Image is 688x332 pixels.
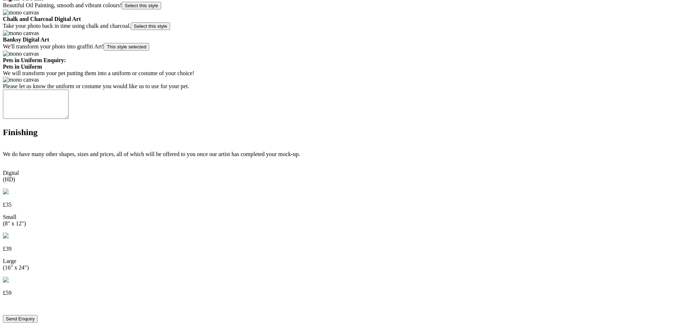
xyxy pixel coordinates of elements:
[3,64,42,70] strong: Pets in Uniform
[3,151,685,164] div: We do have many other shapes, sizes and prices, all of which will be offered to you once our arti...
[3,170,685,183] p: Digital (HD)
[3,51,39,57] img: mono canvas
[3,233,9,238] img: small-painting-example.jpg
[3,290,685,296] p: £59
[3,64,685,77] div: We will transform your pet putting them into a uniform or costume of your choice!
[3,30,39,36] img: mono canvas
[3,16,685,30] div: Take your photo back in time using chalk and charcoal.
[3,315,38,323] button: Send Enquiry
[3,246,685,252] p: £39
[131,22,170,30] button: Select this style
[3,16,81,22] strong: Chalk and Charcoal Digital Art
[3,83,685,90] div: Please let us know the uniform or costume you would like us to use for your pet.
[3,36,685,51] div: We'll transform your photo into graffiti Art!
[3,128,685,137] h2: Finishing
[3,277,9,283] img: large-painting-example.jpg
[3,36,49,43] strong: Banksy Digital Art
[3,214,685,227] p: Small (8" x 12")
[3,57,66,63] strong: Pets in Uniform Enquiry:
[122,2,161,9] button: Select this style
[3,189,9,194] img: Digital_Price.png
[3,9,39,16] img: mono canvas
[104,43,149,51] button: This style selected
[3,258,685,271] p: Large (16" x 24")
[3,77,39,83] img: mono canvas
[3,202,685,208] p: £35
